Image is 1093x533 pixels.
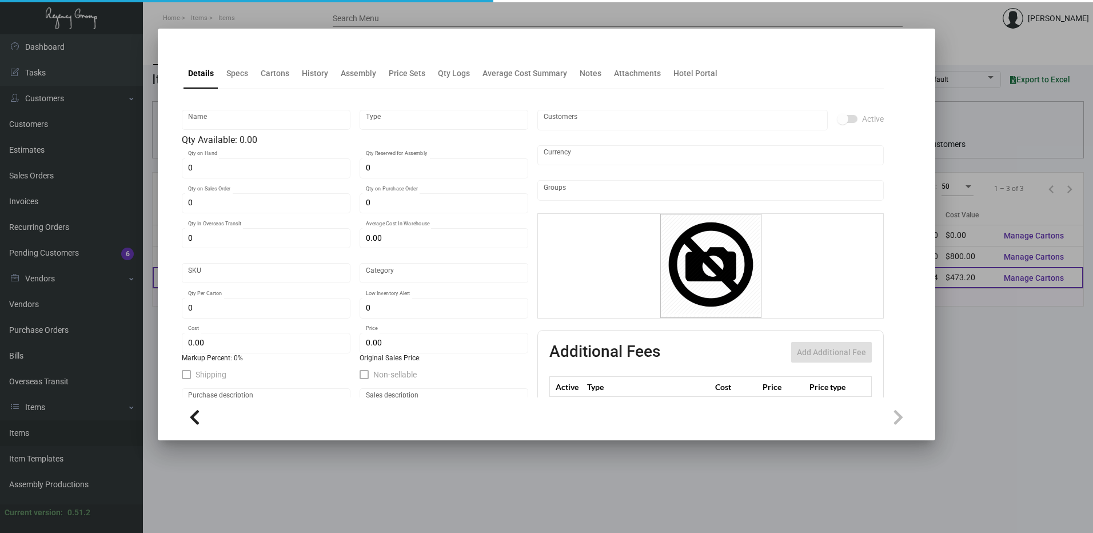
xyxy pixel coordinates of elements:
[791,342,872,363] button: Add Additional Fee
[389,67,425,79] div: Price Sets
[712,377,759,397] th: Cost
[188,67,214,79] div: Details
[226,67,248,79] div: Specs
[544,116,822,125] input: Add new..
[797,348,866,357] span: Add Additional Fee
[760,377,807,397] th: Price
[544,186,878,195] input: Add new..
[807,377,858,397] th: Price type
[438,67,470,79] div: Qty Logs
[614,67,661,79] div: Attachments
[862,112,884,126] span: Active
[67,507,90,519] div: 0.51.2
[182,133,528,147] div: Qty Available: 0.00
[482,67,567,79] div: Average Cost Summary
[584,377,712,397] th: Type
[550,377,585,397] th: Active
[373,368,417,381] span: Non-sellable
[341,67,376,79] div: Assembly
[302,67,328,79] div: History
[5,507,63,519] div: Current version:
[261,67,289,79] div: Cartons
[549,342,660,363] h2: Additional Fees
[673,67,717,79] div: Hotel Portal
[196,368,226,381] span: Shipping
[580,67,601,79] div: Notes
